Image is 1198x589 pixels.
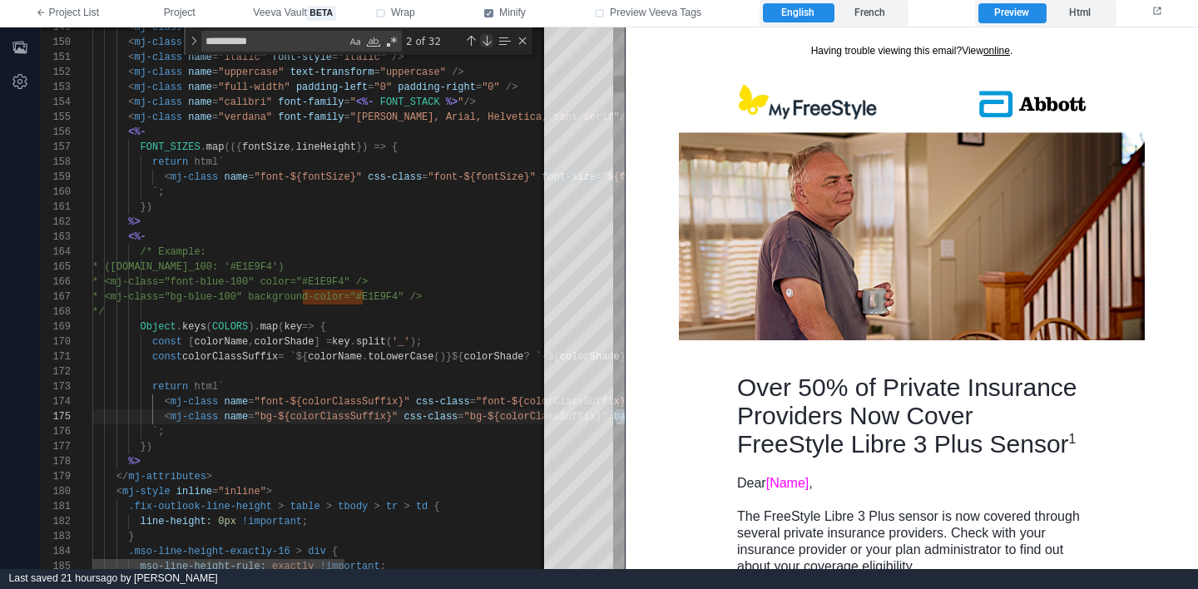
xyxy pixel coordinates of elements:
span: { [320,321,326,333]
span: = [344,97,349,108]
div: 155 [41,110,71,125]
div: 151 [41,50,71,65]
div: 2 of 32 [404,31,462,52]
span: = [212,486,218,497]
span: key [332,336,350,348]
span: { [332,546,338,557]
span: /> [506,82,517,93]
span: colorShade [464,351,524,363]
span: beta [307,6,336,21]
span: FONT_SIZES [141,141,200,153]
span: => [374,141,385,153]
span: 4" /> [338,276,368,288]
span: = [248,411,254,423]
span: < [128,82,134,93]
span: css-class [403,411,458,423]
span: mj-attributes [128,471,206,483]
span: "font-${fontSize}" [254,171,362,183]
span: mj-class [134,22,182,33]
span: table [290,501,320,512]
span: "[PERSON_NAME], Arial, Helvetica, sans-serif" [350,111,620,123]
span: font-style [272,52,332,63]
span: ; [302,516,308,527]
div: 170 [41,334,71,349]
span: = [212,82,218,93]
span: = [344,111,349,123]
span: " [458,97,463,108]
span: map [260,321,279,333]
span: * ([DOMAIN_NAME]_100: '#E1E9F4') [92,261,284,273]
div: 183 [41,529,71,544]
div: Dear , The FreeStyle Libre 3 Plus sensor is now covered through several private insurance provide... [111,448,461,547]
span: keys [182,321,206,333]
span: "italic" [218,52,266,63]
span: > [374,501,380,512]
span: Veeva Vault [253,6,335,21]
div: 153 [41,80,71,95]
span: %> [128,216,140,228]
span: const [152,336,182,348]
span: ] [314,336,319,348]
span: COLORS [212,321,248,333]
span: = [212,67,218,78]
span: { [392,141,398,153]
span: , [248,336,254,348]
span: "0" [482,82,500,93]
span: Wrap [391,6,415,21]
div: 185 [41,559,71,574]
span: = [326,336,332,348]
span: div [308,546,326,557]
span: <%- [128,231,146,243]
span: < [128,97,134,108]
span: * <mj-class="font-blue-100" color="#E1E9F [92,276,338,288]
span: .mso-line-height-exactly-16 [128,546,290,557]
span: /* Example: [141,246,206,258]
div: 179 [41,469,71,484]
label: Html [1046,3,1113,23]
span: = [248,171,254,183]
span: }) [141,441,152,453]
span: <%- [128,126,146,138]
span: < [164,411,170,423]
span: "italic" [338,52,386,63]
span: "verdana" [218,111,272,123]
span: "0" [374,82,393,93]
div: 182 [41,514,71,529]
label: Preview [978,3,1046,23]
span: < [164,396,170,408]
div: 161 [41,200,71,215]
span: mj-class [171,396,219,408]
span: [ [188,336,194,348]
span: = [332,52,338,63]
span: .fix-outlook-line-height [128,501,272,512]
div: 156 [41,125,71,140]
span: map [206,141,225,153]
span: colorName [194,336,248,348]
div: 184 [41,544,71,559]
span: { [434,501,440,512]
span: > [296,546,302,557]
div: 171 [41,349,71,364]
span: ( [206,321,212,333]
span: Object [141,321,176,333]
span: name [224,171,248,183]
span: tr [386,501,398,512]
span: return [152,156,188,168]
span: (({ [224,141,242,153]
span: css-class [368,171,422,183]
span: = [476,82,482,93]
span: split [356,336,386,348]
span: > [278,501,284,512]
span: name [224,396,248,408]
span: lineHeight [296,141,356,153]
span: `; [152,426,164,438]
span: 0px [218,516,236,527]
span: ` [290,351,296,363]
span: ? [524,351,530,363]
span: mj-class [134,67,182,78]
label: English [763,3,834,23]
label: French [834,3,905,23]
